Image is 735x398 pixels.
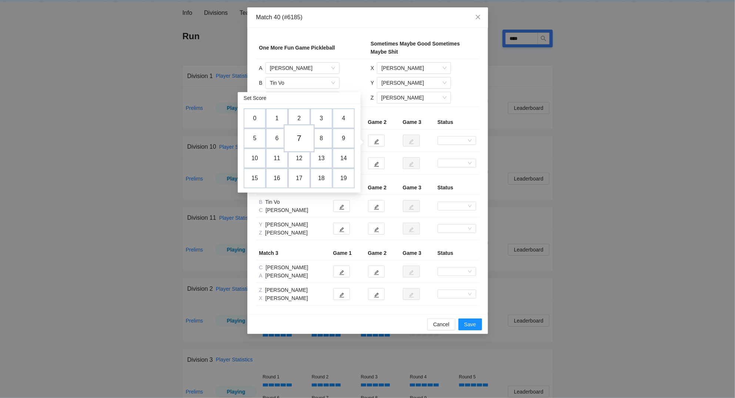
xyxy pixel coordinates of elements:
div: Match 3 [259,249,327,257]
td: 18 [310,168,333,188]
div: [PERSON_NAME] [259,206,327,214]
div: Z [371,94,374,102]
div: Game 1 [333,249,362,257]
span: B [259,199,264,205]
td: 1 [266,108,288,128]
div: B [259,79,263,87]
div: Set Score [244,94,266,102]
div: Game 2 [368,249,397,257]
td: 19 [333,168,355,188]
div: [PERSON_NAME] [259,263,327,271]
div: Status [438,249,476,257]
div: Match 40 (#6185) [256,13,479,21]
button: edit [333,223,350,235]
div: Game 2 [368,183,397,192]
button: edit [368,266,385,277]
td: 9 [333,128,355,148]
div: [PERSON_NAME] [259,271,327,280]
span: Y [259,222,264,227]
td: 7 [284,124,315,152]
div: Game 3 [403,249,432,257]
td: 14 [333,148,355,168]
span: Save [464,320,476,328]
button: edit [333,266,350,277]
div: Status [438,183,476,192]
td: 6 [266,128,288,148]
div: [PERSON_NAME] [259,229,327,237]
span: edit [339,270,344,275]
span: X [259,295,264,301]
span: Z [259,287,264,293]
div: Game 2 [368,118,397,126]
td: 5 [244,128,266,148]
span: edit [339,227,344,232]
span: edit [374,139,379,144]
button: Cancel [427,318,455,330]
td: 12 [288,148,310,168]
div: A [259,64,263,72]
td: 17 [288,168,310,188]
button: Close [468,7,488,27]
td: 13 [310,148,333,168]
button: edit [368,288,385,300]
span: edit [374,204,379,210]
span: Richard Do [270,63,335,74]
span: edit [339,292,344,298]
div: Game 3 [403,118,432,126]
td: 10 [244,148,266,168]
div: Status [438,118,476,126]
span: Cancel [433,320,450,328]
span: Alan Ng [381,92,447,103]
td: 15 [244,168,266,188]
span: edit [339,204,344,210]
button: edit [333,288,350,300]
div: [PERSON_NAME] [259,220,327,229]
td: 8 [310,128,333,148]
td: 11 [266,148,288,168]
span: edit [374,270,379,275]
div: X [371,64,374,72]
td: 2 [288,108,310,128]
span: Z [259,230,264,236]
button: edit [368,200,385,212]
div: Tin Vo [259,198,327,206]
div: [PERSON_NAME] [259,294,327,302]
span: C [259,264,264,270]
span: Tin Vo [270,77,335,88]
td: 16 [266,168,288,188]
button: edit [368,157,385,169]
td: 4 [333,108,355,128]
div: Game 3 [403,183,432,192]
span: edit [374,227,379,232]
button: edit [368,223,385,235]
button: edit [333,200,350,212]
span: A [259,273,264,279]
td: 3 [310,108,333,128]
span: Paul Zheng [381,77,447,88]
button: Save [458,318,482,330]
span: C [259,207,264,213]
div: Y [371,79,374,87]
span: close [475,14,481,20]
span: edit [374,292,379,298]
div: [PERSON_NAME] [259,286,327,294]
button: edit [368,135,385,146]
span: Miguel Montano [381,63,447,74]
td: One More Fun Game Pickleball [256,37,368,59]
td: Sometimes Maybe Good Sometimes Maybe Shit [368,37,479,59]
span: edit [374,161,379,167]
td: 0 [244,108,266,128]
